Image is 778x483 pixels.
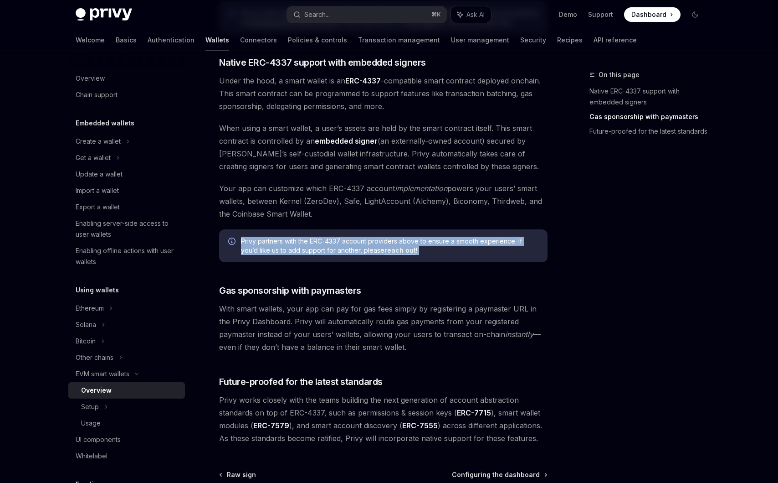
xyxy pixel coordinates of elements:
[76,118,134,129] h5: Embedded wallets
[76,136,121,147] div: Create a wallet
[287,6,446,23] button: Search...⌘K
[76,202,120,213] div: Export a wallet
[315,136,378,145] strong: embedded signer
[68,87,185,103] a: Chain support
[81,418,101,429] div: Usage
[594,29,637,51] a: API reference
[76,303,104,314] div: Ethereum
[589,109,710,124] a: Gas sponsorship with paymasters
[81,401,99,412] div: Setup
[76,73,105,84] div: Overview
[76,152,111,163] div: Get a wallet
[76,8,132,21] img: dark logo
[520,29,546,51] a: Security
[384,246,416,254] a: reach out
[68,70,185,87] a: Overview
[76,352,113,363] div: Other chains
[220,470,256,479] a: Raw sign
[76,434,121,445] div: UI components
[68,215,185,243] a: Enabling server-side access to user wallets
[68,243,185,270] a: Enabling offline actions with user wallets
[68,166,185,182] a: Update a wallet
[228,238,237,247] svg: Info
[402,421,438,431] a: ERC-7555
[68,182,185,199] a: Import a wallet
[76,185,119,196] div: Import a wallet
[76,89,118,100] div: Chain support
[76,169,123,180] div: Update a wallet
[457,408,491,418] a: ERC-7715
[451,6,491,23] button: Ask AI
[589,84,710,109] a: Native ERC-4337 support with embedded signers
[241,237,538,255] span: Privy partners with the ERC-4337 account providers above to ensure a smooth experience. If you’d ...
[466,10,485,19] span: Ask AI
[599,69,640,80] span: On this page
[76,336,96,347] div: Bitcoin
[631,10,666,19] span: Dashboard
[219,122,548,173] span: When using a smart wallet, a user’s assets are held by the smart contract itself. This smart cont...
[116,29,137,51] a: Basics
[557,29,583,51] a: Recipes
[68,431,185,448] a: UI components
[68,415,185,431] a: Usage
[395,184,447,193] em: implementation
[431,11,441,18] span: ⌘ K
[589,124,710,139] a: Future-proofed for the latest standards
[68,199,185,215] a: Export a wallet
[688,7,702,22] button: Toggle dark mode
[148,29,194,51] a: Authentication
[304,9,330,20] div: Search...
[76,319,96,330] div: Solana
[240,29,277,51] a: Connectors
[76,29,105,51] a: Welcome
[76,451,107,462] div: Whitelabel
[624,7,681,22] a: Dashboard
[68,382,185,399] a: Overview
[205,29,229,51] a: Wallets
[451,29,509,51] a: User management
[76,285,119,296] h5: Using wallets
[219,394,548,445] span: Privy works closely with the teams building the next generation of account abstraction standards ...
[81,385,112,396] div: Overview
[76,369,129,379] div: EVM smart wallets
[253,421,289,431] a: ERC-7579
[68,448,185,464] a: Whitelabel
[505,330,533,339] em: instantly
[219,74,548,113] span: Under the hood, a smart wallet is an -compatible smart contract deployed onchain. This smart cont...
[76,218,179,240] div: Enabling server-side access to user wallets
[288,29,347,51] a: Policies & controls
[219,375,383,388] span: Future-proofed for the latest standards
[219,56,426,69] span: Native ERC-4337 support with embedded signers
[219,284,361,297] span: Gas sponsorship with paymasters
[345,76,381,86] a: ERC-4337
[227,470,256,479] span: Raw sign
[452,470,540,479] span: Configuring the dashboard
[452,470,547,479] a: Configuring the dashboard
[76,245,179,267] div: Enabling offline actions with user wallets
[219,302,548,353] span: With smart wallets, your app can pay for gas fees simply by registering a paymaster URL in the Pr...
[219,182,548,220] span: Your app can customize which ERC-4337 account powers your users’ smart wallets, between Kernel (Z...
[358,29,440,51] a: Transaction management
[588,10,613,19] a: Support
[559,10,577,19] a: Demo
